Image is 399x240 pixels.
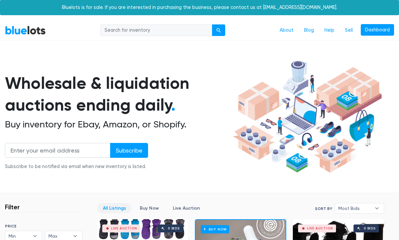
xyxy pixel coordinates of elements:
h1: Wholesale & liquidation auctions ending daily [5,72,230,116]
div: 0 bids [364,227,376,230]
a: Buy Now [134,203,165,213]
h6: Buy Now [201,225,230,233]
a: Sell [340,24,358,37]
div: Live Auction [307,227,333,230]
h6: PRICE [5,224,82,228]
a: Blog [299,24,319,37]
a: All Listings [97,203,132,213]
div: Live Auction [111,227,137,230]
input: Enter your email address [5,143,110,158]
label: Sort By [315,206,332,212]
img: hero-ee84e7d0318cb26816c560f6b4441b76977f77a177738b4e94f68c95b2b83dbb.png [230,58,384,176]
a: Live Auction [167,203,205,213]
span: Most Bids [338,203,371,213]
input: Subscribe [110,143,148,158]
h3: Filter [5,203,20,211]
div: 0 bids [168,227,180,230]
input: Search for inventory [100,24,212,36]
a: Dashboard [361,24,394,36]
b: ▾ [370,203,384,213]
div: Subscribe to be notified via email when new inventory is listed. [5,163,148,170]
h2: Buy inventory for Ebay, Amazon, or Shopify. [5,119,230,130]
a: BlueLots [5,25,46,35]
a: Help [319,24,340,37]
span: . [171,95,175,115]
a: About [274,24,299,37]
